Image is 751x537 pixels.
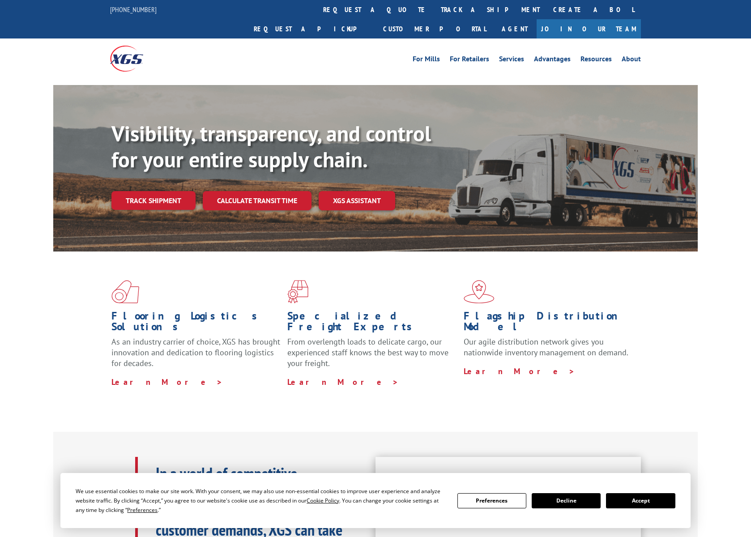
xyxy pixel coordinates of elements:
a: [PHONE_NUMBER] [110,5,157,14]
a: Advantages [534,55,571,65]
span: Our agile distribution network gives you nationwide inventory management on demand. [464,337,628,358]
button: Decline [532,493,601,508]
a: Customer Portal [376,19,493,38]
button: Preferences [457,493,526,508]
a: For Retailers [450,55,489,65]
button: Accept [606,493,675,508]
a: Learn More > [111,377,223,387]
h1: Flooring Logistics Solutions [111,311,281,337]
span: Preferences [127,506,158,514]
a: Request a pickup [247,19,376,38]
img: xgs-icon-flagship-distribution-model-red [464,280,495,303]
h1: Specialized Freight Experts [287,311,457,337]
a: About [622,55,641,65]
b: Visibility, transparency, and control for your entire supply chain. [111,119,431,173]
img: xgs-icon-focused-on-flooring-red [287,280,308,303]
a: Resources [580,55,612,65]
a: Calculate transit time [203,191,311,210]
a: Agent [493,19,537,38]
h1: Flagship Distribution Model [464,311,633,337]
div: We use essential cookies to make our site work. With your consent, we may also use non-essential ... [76,486,446,515]
a: Learn More > [464,366,575,376]
a: Learn More > [287,377,399,387]
p: From overlength loads to delicate cargo, our experienced staff knows the best way to move your fr... [287,337,457,376]
a: XGS ASSISTANT [319,191,395,210]
span: As an industry carrier of choice, XGS has brought innovation and dedication to flooring logistics... [111,337,280,368]
span: Cookie Policy [307,497,339,504]
a: Track shipment [111,191,196,210]
a: For Mills [413,55,440,65]
a: Join Our Team [537,19,641,38]
a: Services [499,55,524,65]
div: Cookie Consent Prompt [60,473,691,528]
img: xgs-icon-total-supply-chain-intelligence-red [111,280,139,303]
